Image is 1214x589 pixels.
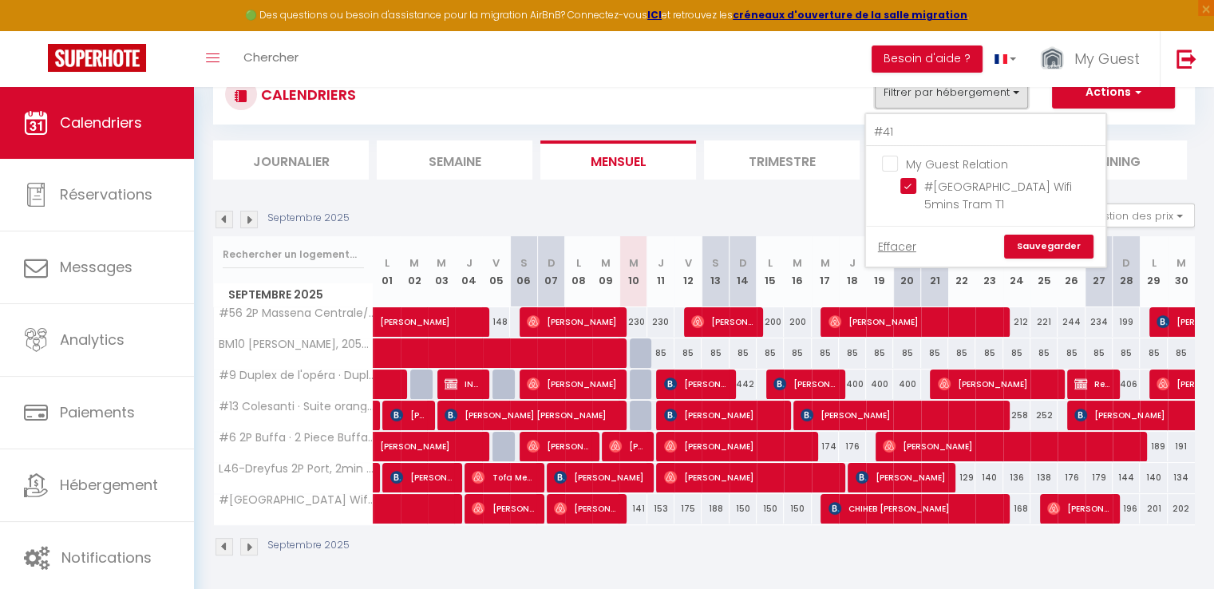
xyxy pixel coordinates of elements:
abbr: D [548,255,556,271]
div: 201 [1140,494,1167,524]
button: Besoin d'aide ? [872,45,983,73]
div: Filtrer par hébergement [864,113,1107,268]
th: 24 [1003,236,1030,307]
abbr: S [712,255,719,271]
span: #6 2P Buffa · 2 Piece Buffa 2 min de la mer,centrale/Clim&Balcon [216,432,376,444]
span: [PERSON_NAME] [380,298,527,329]
div: 258 [1003,401,1030,430]
div: 85 [1030,338,1058,368]
th: 07 [537,236,564,307]
abbr: M [601,255,611,271]
span: [PERSON_NAME] [1047,493,1110,524]
div: 85 [812,338,839,368]
img: ... [1040,45,1064,73]
abbr: M [1176,255,1186,271]
div: 400 [893,370,920,399]
span: L46-Dreyfus 2P Port, 2min du CAP et le port port/Clim & WIFI [216,463,376,475]
span: [PERSON_NAME] [472,493,535,524]
abbr: L [959,255,964,271]
div: 400 [866,370,893,399]
div: 85 [921,338,948,368]
span: [PERSON_NAME] [554,462,644,492]
a: Chercher [231,31,310,87]
th: 26 [1058,236,1085,307]
th: 05 [483,236,510,307]
p: Septembre 2025 [267,211,350,226]
th: 16 [784,236,811,307]
span: Reservation Proprietaire [1074,369,1110,399]
span: Paiements [60,402,135,422]
abbr: D [1122,255,1130,271]
abbr: L [576,255,581,271]
span: [PERSON_NAME] [380,423,527,453]
span: [PERSON_NAME] [664,431,809,461]
th: 15 [757,236,784,307]
span: #[GEOGRAPHIC_DATA] Wifi 5mins Tram T1 [216,494,376,506]
div: 141 [619,494,647,524]
div: 144 [1113,463,1140,492]
div: 85 [948,338,975,368]
div: 189 [1140,432,1167,461]
span: [PERSON_NAME] [554,493,617,524]
span: #9 Duplex de l'opéra · Duplex de l'Opéra, Vue Mer - Terrasse & AC [216,370,376,381]
div: 85 [1140,338,1167,368]
div: 200 [784,307,811,337]
th: 27 [1085,236,1113,307]
a: créneaux d'ouverture de la salle migration [733,8,967,22]
div: 212 [1003,307,1030,337]
li: Mensuel [540,140,696,180]
div: 230 [647,307,674,337]
abbr: S [904,255,911,271]
span: [PERSON_NAME] [527,431,590,461]
abbr: L [1151,255,1156,271]
div: 179 [1085,463,1113,492]
span: [PERSON_NAME] [527,369,617,399]
div: 244 [1058,307,1085,337]
div: 140 [975,463,1002,492]
th: 06 [510,236,537,307]
button: Actions [1052,77,1175,109]
div: 85 [975,338,1002,368]
th: 02 [401,236,428,307]
span: INTERVENTION [PERSON_NAME] + DESINFECTINO GIBBUMS SUR 2JRS X [445,369,480,399]
input: Rechercher un logement... [223,240,364,269]
th: 11 [647,236,674,307]
div: 442 [730,370,757,399]
abbr: M [437,255,446,271]
th: 03 [428,236,455,307]
abbr: L [768,255,773,271]
span: [PERSON_NAME] [938,369,1055,399]
span: Réservations [60,184,152,204]
img: logout [1176,49,1196,69]
div: 150 [730,494,757,524]
span: Calendriers [60,113,142,132]
p: Septembre 2025 [267,538,350,553]
div: 234 [1085,307,1113,337]
div: 200 [757,307,784,337]
th: 10 [619,236,647,307]
th: 17 [812,236,839,307]
span: [PERSON_NAME] [527,306,617,337]
abbr: L [385,255,390,271]
th: 30 [1168,236,1195,307]
abbr: V [685,255,692,271]
div: 188 [702,494,729,524]
span: Chercher [243,49,299,65]
abbr: J [1041,255,1047,271]
div: 230 [619,307,647,337]
th: 14 [730,236,757,307]
abbr: M [793,255,802,271]
a: Sauvegarder [1004,235,1093,259]
abbr: D [931,255,939,271]
span: [PERSON_NAME] [801,400,999,430]
div: 406 [1113,370,1140,399]
th: 08 [565,236,592,307]
th: 12 [674,236,702,307]
th: 04 [455,236,482,307]
span: [PERSON_NAME] [390,400,426,430]
div: 136 [1003,463,1030,492]
div: 175 [674,494,702,524]
div: 85 [757,338,784,368]
span: [PERSON_NAME] [390,462,453,492]
h3: CALENDRIERS [257,77,356,113]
